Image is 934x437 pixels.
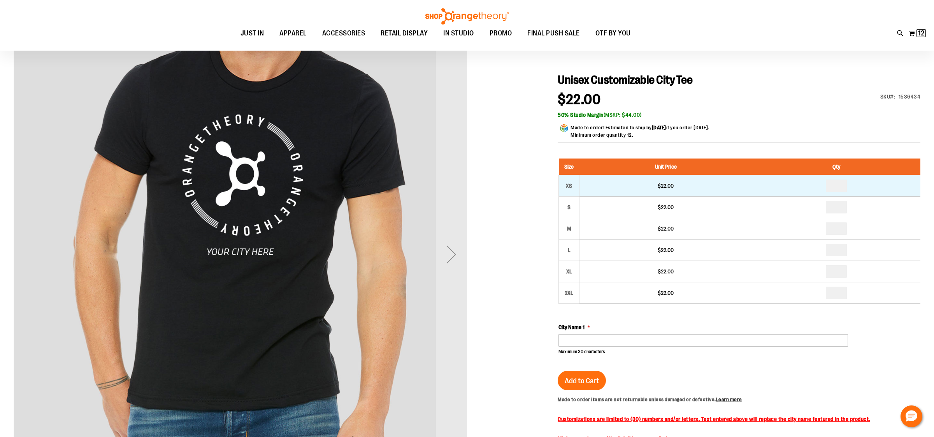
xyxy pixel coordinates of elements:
[899,93,921,100] div: 1536434
[716,396,742,402] a: Learn more
[558,324,585,330] span: City Name 1
[558,112,604,118] b: 50% Studio Margin
[527,25,580,42] span: FINAL PUSH SALE
[558,416,870,422] span: Customizations are limited to (30) numbers and/or letters. Text entered above will replace the ci...
[563,201,575,213] div: S
[571,124,709,143] div: Made to order! Estimated to ship by if you order [DATE].
[583,268,748,275] div: $22.00
[901,405,922,427] button: Hello, have a question? Let’s chat.
[559,159,579,175] th: Size
[571,131,709,139] p: Minimum order quantity 12.
[322,25,365,42] span: ACCESSORIES
[918,29,924,37] span: 12
[381,25,428,42] span: RETAIL DISPLAY
[563,180,575,192] div: XS
[583,246,748,254] div: $22.00
[490,25,512,42] span: PROMO
[241,25,264,42] span: JUST IN
[558,73,692,86] span: Unisex Customizable City Tee
[583,289,748,297] div: $22.00
[558,349,848,355] p: Maximum 30 characters
[583,203,748,211] div: $22.00
[314,25,373,42] a: ACCESSORIES
[595,25,631,42] span: OTF BY YOU
[435,25,482,42] a: IN STUDIO
[652,125,666,130] span: [DATE]
[583,182,748,190] div: $22.00
[558,396,920,404] div: Made to order items are not returnable unless damaged or defective.
[563,287,575,299] div: 2XL
[373,25,435,42] a: RETAIL DISPLAY
[558,92,600,107] span: $22.00
[583,225,748,233] div: $22.00
[558,111,920,119] div: (MSRP: $44.00)
[424,8,510,25] img: Shop Orangetheory
[443,25,474,42] span: IN STUDIO
[272,25,314,42] a: APPAREL
[565,377,599,385] span: Add to Cart
[588,25,639,42] a: OTF BY YOU
[880,93,895,100] strong: SKU
[279,25,307,42] span: APPAREL
[233,25,272,42] a: JUST IN
[520,25,588,42] a: FINAL PUSH SALE
[482,25,520,42] a: PROMO
[558,371,606,390] button: Add to Cart
[563,266,575,277] div: XL
[579,159,752,175] th: Unit Price
[563,223,575,234] div: M
[752,159,920,175] th: Qty
[563,244,575,256] div: L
